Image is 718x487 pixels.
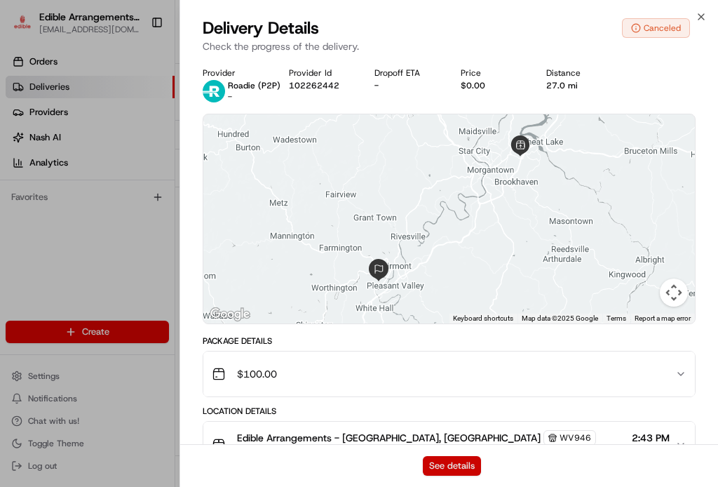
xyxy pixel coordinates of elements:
div: Dropoff ETA [374,67,438,79]
div: 💻 [118,205,130,216]
button: 102262442 [289,80,339,91]
span: Map data ©2025 Google [522,314,598,322]
span: $100.00 [237,367,277,381]
a: 💻API Documentation [113,198,231,223]
span: - [228,91,232,102]
button: $100.00 [203,352,695,396]
div: Provider [203,67,266,79]
span: WV946 [560,432,591,443]
p: Check the progress of the delivery. [203,39,696,53]
div: Start new chat [48,134,230,148]
button: Canceled [622,18,690,38]
button: Map camera controls [660,279,688,307]
div: 📗 [14,205,25,216]
div: 27.0 mi [546,80,610,91]
div: Location Details [203,406,696,417]
span: Roadie (P2P) [228,80,280,91]
a: Report a map error [635,314,691,322]
span: Pylon [140,238,170,248]
a: Open this area in Google Maps (opens a new window) [207,305,253,323]
input: Clear [36,91,231,105]
div: - [374,80,438,91]
span: Edible Arrangements - [GEOGRAPHIC_DATA], [GEOGRAPHIC_DATA] [237,431,541,445]
span: API Documentation [133,204,225,218]
img: Nash [14,14,42,42]
div: Package Details [203,335,696,347]
img: 1736555255976-a54dd68f-1ca7-489b-9aae-adbdc363a1c4 [14,134,39,159]
button: See details [423,456,481,476]
a: Powered byPylon [99,237,170,248]
span: Delivery Details [203,17,319,39]
div: Provider Id [289,67,353,79]
button: Start new chat [238,138,255,155]
div: $0.00 [461,80,524,91]
a: Terms (opens in new tab) [607,314,626,322]
span: 2:43 PM [632,431,670,445]
div: Distance [546,67,610,79]
div: We're available if you need us! [48,148,177,159]
img: roadie-logo-v2.jpg [203,80,225,102]
img: Google [207,305,253,323]
span: Knowledge Base [28,204,107,218]
p: Welcome 👋 [14,56,255,79]
a: 📗Knowledge Base [8,198,113,223]
div: Price [461,67,524,79]
button: Edible Arrangements - [GEOGRAPHIC_DATA], [GEOGRAPHIC_DATA]WV9462:43 PM [203,422,695,468]
button: Keyboard shortcuts [453,314,513,323]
